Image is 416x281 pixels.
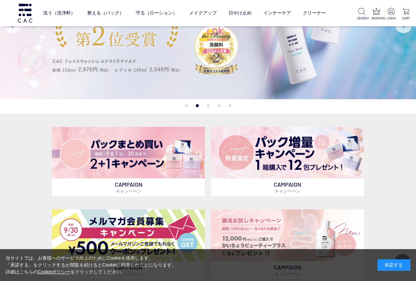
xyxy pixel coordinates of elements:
a: CART [401,8,411,21]
p: SEARCH [357,16,366,21]
img: メルマガ会員募集 [52,209,205,261]
a: LOGIN [386,8,396,21]
div: 承諾する [378,259,410,271]
img: logo [17,4,33,22]
span: キャンペーン [116,188,141,194]
img: パック増量キャンペーン [211,127,364,179]
p: CART [401,16,411,21]
a: メイクアップ [189,5,217,21]
p: CAMPAIGN [52,178,205,196]
button: 4 of 5 [217,104,220,107]
button: 3 of 5 [207,104,209,107]
p: LOGIN [386,16,396,21]
a: 洗う（洗浄料） [43,5,75,21]
a: 守る（ローション） [136,5,177,21]
p: CAMPAIGN [211,178,364,196]
p: RANKING [372,16,381,21]
a: パック増量キャンペーン パック増量キャンペーン CAMPAIGNキャンペーン [211,127,364,197]
a: Cookieポリシー [38,269,71,274]
a: 整える（パック） [87,5,124,21]
a: SEARCH [357,8,366,21]
a: メルマガ会員募集 メルマガ会員募集 CAMPAIGNキャンペーン [52,209,205,279]
a: インナーケア [263,5,291,21]
a: パックキャンペーン2+1 パックキャンペーン2+1 CAMPAIGNキャンペーン [52,127,205,197]
a: クリーナー [303,5,326,21]
img: パックキャンペーン2+1 [52,127,205,179]
img: 腸活お試しキャンペーン [211,209,364,261]
a: 日やけ止め [229,5,252,21]
button: 2 of 5 [196,104,199,107]
div: 当サイトでは、お客様へのサービス向上のためにCookieを使用します。 「承諾する」をクリックするか閲覧を続けるとCookieに同意したことになります。 詳細はこちらの をクリックしてください。 [6,255,177,275]
a: 腸活お試しキャンペーン 腸活お試しキャンペーン CAMPAIGNキャンペーン [211,209,364,279]
a: RANKING [372,8,381,21]
span: キャンペーン [275,188,300,194]
button: 1 of 5 [185,104,188,107]
button: 5 of 5 [228,104,231,107]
